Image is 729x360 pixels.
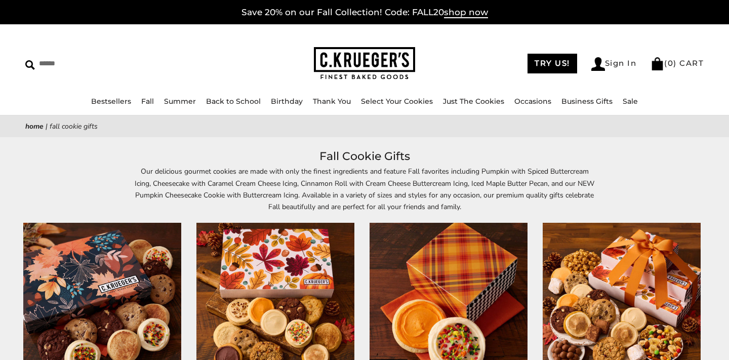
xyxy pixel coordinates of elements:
[591,57,605,71] img: Account
[25,60,35,70] img: Search
[514,97,551,106] a: Occasions
[314,47,415,80] img: C.KRUEGER'S
[25,122,44,131] a: Home
[444,7,488,18] span: shop now
[164,97,196,106] a: Summer
[591,57,637,71] a: Sign In
[46,122,48,131] span: |
[141,97,154,106] a: Fall
[135,167,594,211] span: Our delicious gourmet cookies are made with only the finest ingredients and feature Fall favorite...
[651,58,704,68] a: (0) CART
[313,97,351,106] a: Thank You
[40,147,688,166] h1: Fall Cookie Gifts
[50,122,98,131] span: Fall Cookie Gifts
[25,121,704,132] nav: breadcrumbs
[623,97,638,106] a: Sale
[528,54,577,73] a: TRY US!
[206,97,261,106] a: Back to School
[443,97,504,106] a: Just The Cookies
[25,56,185,71] input: Search
[271,97,303,106] a: Birthday
[241,7,488,18] a: Save 20% on our Fall Collection! Code: FALL20shop now
[651,57,664,70] img: Bag
[361,97,433,106] a: Select Your Cookies
[668,58,674,68] span: 0
[561,97,613,106] a: Business Gifts
[91,97,131,106] a: Bestsellers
